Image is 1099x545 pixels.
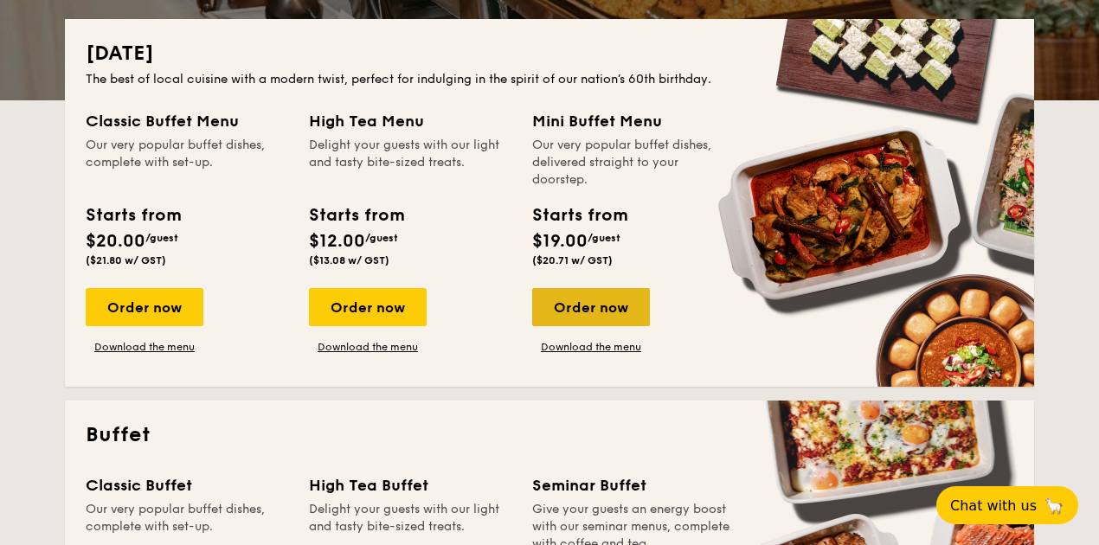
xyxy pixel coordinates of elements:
[86,254,166,266] span: ($21.80 w/ GST)
[532,109,735,133] div: Mini Buffet Menu
[309,254,389,266] span: ($13.08 w/ GST)
[532,231,588,252] span: $19.00
[86,71,1013,88] div: The best of local cuisine with a modern twist, perfect for indulging in the spirit of our nation’...
[86,137,288,189] div: Our very popular buffet dishes, complete with set-up.
[532,254,613,266] span: ($20.71 w/ GST)
[86,421,1013,449] h2: Buffet
[86,231,145,252] span: $20.00
[532,137,735,189] div: Our very popular buffet dishes, delivered straight to your doorstep.
[309,473,511,497] div: High Tea Buffet
[309,109,511,133] div: High Tea Menu
[309,340,427,354] a: Download the menu
[532,340,650,354] a: Download the menu
[86,109,288,133] div: Classic Buffet Menu
[86,473,288,497] div: Classic Buffet
[309,288,427,326] div: Order now
[936,486,1078,524] button: Chat with us🦙
[1044,496,1064,516] span: 🦙
[145,232,178,244] span: /guest
[86,40,1013,67] h2: [DATE]
[309,137,511,189] div: Delight your guests with our light and tasty bite-sized treats.
[86,202,180,228] div: Starts from
[86,288,203,326] div: Order now
[532,202,627,228] div: Starts from
[532,288,650,326] div: Order now
[950,497,1037,514] span: Chat with us
[309,202,403,228] div: Starts from
[365,232,398,244] span: /guest
[588,232,620,244] span: /guest
[309,231,365,252] span: $12.00
[532,473,735,497] div: Seminar Buffet
[86,340,203,354] a: Download the menu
